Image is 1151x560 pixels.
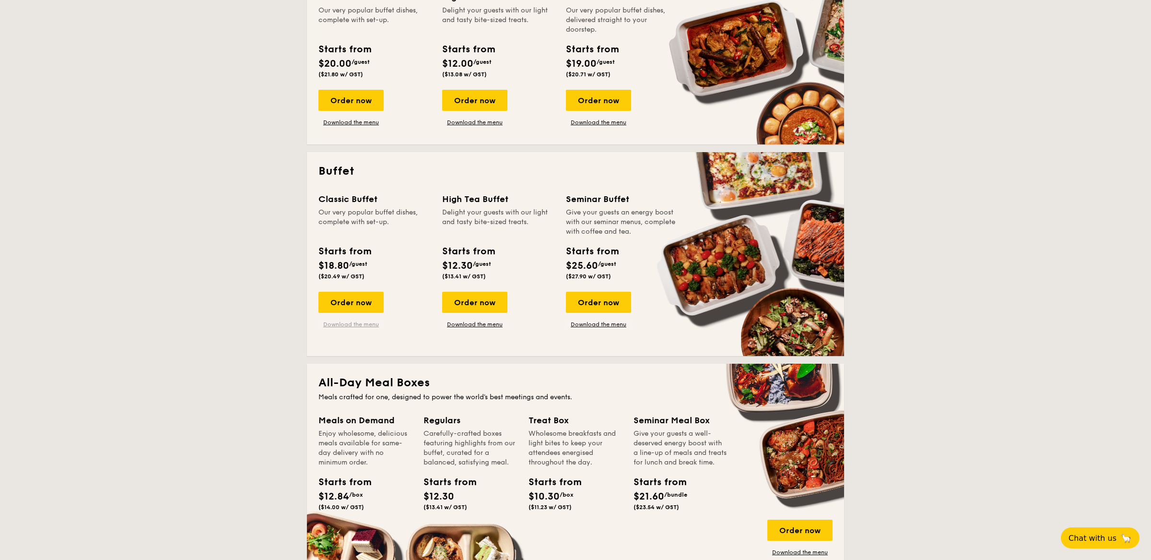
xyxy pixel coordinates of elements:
[318,414,412,427] div: Meals on Demand
[318,58,352,70] span: $20.00
[349,261,367,267] span: /guest
[566,90,631,111] div: Order now
[318,375,833,391] h2: All-Day Meal Boxes
[318,321,384,328] a: Download the menu
[318,192,431,206] div: Classic Buffet
[529,475,572,489] div: Starts from
[566,292,631,313] div: Order now
[566,273,611,280] span: ($27.90 w/ GST)
[442,90,507,111] div: Order now
[566,260,598,272] span: $25.60
[318,208,431,237] div: Our very popular buffet dishes, complete with set-up.
[442,292,507,313] div: Order now
[318,244,371,259] div: Starts from
[442,6,554,35] div: Delight your guests with our light and tasty bite-sized treats.
[634,475,677,489] div: Starts from
[423,504,467,511] span: ($13.41 w/ GST)
[529,414,622,427] div: Treat Box
[318,119,384,126] a: Download the menu
[473,59,492,65] span: /guest
[767,520,833,541] div: Order now
[634,429,727,467] div: Give your guests a well-deserved energy boost with a line-up of meals and treats for lunch and br...
[318,71,363,78] span: ($21.80 w/ GST)
[318,6,431,35] div: Our very popular buffet dishes, complete with set-up.
[560,491,574,498] span: /box
[566,71,611,78] span: ($20.71 w/ GST)
[318,504,364,511] span: ($14.00 w/ GST)
[767,548,833,556] a: Download the menu
[566,119,631,126] a: Download the menu
[442,119,507,126] a: Download the menu
[423,475,467,489] div: Starts from
[442,58,473,70] span: $12.00
[566,321,631,328] a: Download the menu
[1069,534,1116,543] span: Chat with us
[442,244,494,259] div: Starts from
[598,261,616,267] span: /guest
[566,208,678,237] div: Give your guests an energy boost with our seminar menus, complete with coffee and tea.
[349,491,363,498] span: /box
[318,90,384,111] div: Order now
[442,71,487,78] span: ($13.08 w/ GST)
[318,164,833,179] h2: Buffet
[352,59,370,65] span: /guest
[442,273,486,280] span: ($13.41 w/ GST)
[318,475,362,489] div: Starts from
[664,491,687,498] span: /bundle
[442,208,554,237] div: Delight your guests with our light and tasty bite-sized treats.
[529,491,560,502] span: $10.30
[566,42,618,57] div: Starts from
[318,273,364,280] span: ($20.49 w/ GST)
[423,491,454,502] span: $12.30
[318,260,349,272] span: $18.80
[634,491,664,502] span: $21.60
[1061,527,1139,548] button: Chat with us🦙
[442,260,473,272] span: $12.30
[597,59,615,65] span: /guest
[566,192,678,206] div: Seminar Buffet
[529,504,572,511] span: ($11.23 w/ GST)
[318,42,371,57] div: Starts from
[318,491,349,502] span: $12.84
[318,393,833,402] div: Meals crafted for one, designed to power the world's best meetings and events.
[566,6,678,35] div: Our very popular buffet dishes, delivered straight to your doorstep.
[442,42,494,57] div: Starts from
[566,58,597,70] span: $19.00
[442,192,554,206] div: High Tea Buffet
[318,429,412,467] div: Enjoy wholesome, delicious meals available for same-day delivery with no minimum order.
[634,414,727,427] div: Seminar Meal Box
[566,244,618,259] div: Starts from
[423,414,517,427] div: Regulars
[442,321,507,328] a: Download the menu
[529,429,622,467] div: Wholesome breakfasts and light bites to keep your attendees energised throughout the day.
[1120,533,1132,544] span: 🦙
[634,504,679,511] span: ($23.54 w/ GST)
[318,292,384,313] div: Order now
[423,429,517,467] div: Carefully-crafted boxes featuring highlights from our buffet, curated for a balanced, satisfying ...
[473,261,491,267] span: /guest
